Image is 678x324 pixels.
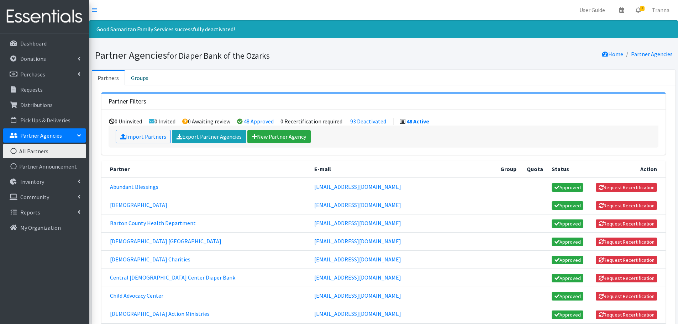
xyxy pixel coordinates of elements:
a: Barton County Health Department [110,219,196,227]
a: Inventory [3,175,86,189]
p: Purchases [20,71,45,78]
a: New Partner Agency [247,130,311,143]
a: Export Partner Agencies [172,130,246,143]
div: Good Samaritan Family Services successfully deactivated! [89,20,678,38]
th: Group [496,160,521,178]
a: User Guide [574,3,611,17]
a: [EMAIL_ADDRESS][DOMAIN_NAME] [314,274,401,281]
button: Request Recertification [596,183,657,192]
a: Central [DEMOGRAPHIC_DATA] Center Diaper Bank [110,274,235,281]
a: [DEMOGRAPHIC_DATA] [110,201,167,208]
button: Request Recertification [596,238,657,246]
li: 0 Recertification required [280,118,342,125]
span: 3 [640,6,645,11]
p: Inventory [20,178,44,185]
a: Home [602,51,623,58]
button: Request Recertification [596,201,657,210]
a: 93 Deactivated [350,118,386,125]
a: Purchases [3,67,86,81]
a: Partner Announcement [3,159,86,174]
a: Distributions [3,98,86,112]
small: for Diaper Bank of the Ozarks [167,51,270,61]
span: Approved [552,183,583,192]
button: Request Recertification [596,274,657,282]
a: Tranna [646,3,675,17]
a: [EMAIL_ADDRESS][DOMAIN_NAME] [314,219,401,227]
span: Approved [552,310,583,319]
a: [EMAIL_ADDRESS][DOMAIN_NAME] [314,292,401,299]
a: Donations [3,52,86,66]
a: Reports [3,205,86,219]
a: Abundant Blessings [110,183,158,190]
a: My Organization [3,221,86,235]
a: [DEMOGRAPHIC_DATA] Charities [110,256,190,263]
li: 0 Invited [149,118,175,125]
a: [EMAIL_ADDRESS][DOMAIN_NAME] [314,183,401,190]
span: Approved [552,201,583,210]
p: Donations [20,55,46,62]
a: [EMAIL_ADDRESS][DOMAIN_NAME] [314,238,401,245]
button: Request Recertification [596,292,657,301]
button: Request Recertification [596,219,657,228]
span: Approved [552,292,583,301]
a: [DEMOGRAPHIC_DATA] [GEOGRAPHIC_DATA] [110,238,221,245]
h3: Partner Filters [109,98,146,105]
th: Quota [522,160,547,178]
a: Community [3,190,86,204]
a: [EMAIL_ADDRESS][DOMAIN_NAME] [314,310,401,317]
a: 48 Approved [244,118,274,125]
button: Request Recertification [596,310,657,319]
p: Community [20,193,49,201]
p: My Organization [20,224,61,231]
p: Pick Ups & Deliveries [20,117,70,124]
span: Approved [552,219,583,228]
a: 3 [630,3,646,17]
a: Import Partners [116,130,171,143]
a: [DEMOGRAPHIC_DATA] Action Ministries [110,310,210,317]
a: All Partners [3,144,86,158]
span: Approved [552,256,583,264]
p: Dashboard [20,40,47,47]
li: 0 Awaiting review [182,118,230,125]
th: Status [547,160,589,178]
a: 48 Active [406,118,429,125]
a: Child Advocacy Center [110,292,163,299]
li: 0 Uninvited [109,118,142,125]
span: Approved [552,274,583,282]
p: Requests [20,86,43,93]
a: Partners [92,70,125,85]
a: [EMAIL_ADDRESS][DOMAIN_NAME] [314,256,401,263]
a: Pick Ups & Deliveries [3,113,86,127]
p: Distributions [20,101,53,108]
a: Requests [3,83,86,97]
th: Action [589,160,666,178]
h1: Partner Agencies [95,49,381,62]
img: HumanEssentials [3,5,86,28]
p: Partner Agencies [20,132,62,139]
p: Reports [20,209,40,216]
a: Partner Agencies [3,128,86,143]
a: [EMAIL_ADDRESS][DOMAIN_NAME] [314,201,401,208]
a: Dashboard [3,36,86,51]
span: Approved [552,238,583,246]
button: Request Recertification [596,256,657,264]
a: Groups [125,70,154,85]
th: Partner [101,160,310,178]
th: E-mail [310,160,496,178]
a: Partner Agencies [631,51,673,58]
